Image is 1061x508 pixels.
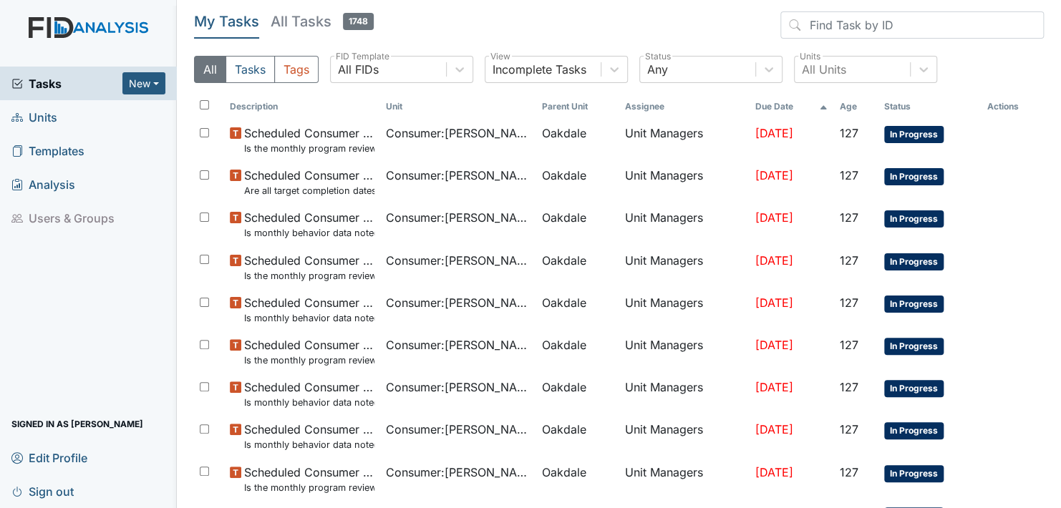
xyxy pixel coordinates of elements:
th: Toggle SortBy [750,94,834,119]
input: Toggle All Rows Selected [200,100,209,109]
span: 127 [839,210,858,225]
span: In Progress [884,168,944,185]
td: Unit Managers [619,119,750,161]
small: Is monthly behavior data noted in Q Review (programmatic reports)? [244,311,374,325]
th: Toggle SortBy [536,94,619,119]
span: [DATE] [755,168,793,182]
span: In Progress [884,380,944,397]
span: In Progress [884,422,944,439]
button: Tags [274,56,319,83]
span: In Progress [884,338,944,355]
span: Oakdale [542,421,586,438]
span: Edit Profile [11,446,87,469]
span: In Progress [884,295,944,313]
span: 127 [839,380,858,394]
span: [DATE] [755,380,793,394]
input: Find Task by ID [780,11,1044,39]
span: Oakdale [542,378,586,396]
span: [DATE] [755,338,793,352]
span: Signed in as [PERSON_NAME] [11,413,143,435]
span: Consumer : [PERSON_NAME] [386,209,530,226]
td: Unit Managers [619,458,750,500]
span: 127 [839,253,858,268]
span: Consumer : [PERSON_NAME] [386,167,530,184]
button: New [122,72,165,94]
div: Any [647,61,668,78]
span: [DATE] [755,210,793,225]
button: Tasks [226,56,275,83]
span: Scheduled Consumer Chart Review Is the monthly program review completed by the 15th of the previo... [244,252,374,283]
span: Analysis [11,173,75,195]
th: Toggle SortBy [833,94,878,119]
h5: My Tasks [194,11,259,31]
span: Consumer : [PERSON_NAME] [386,421,530,438]
span: 127 [839,295,858,310]
span: Sign out [11,480,74,502]
span: Scheduled Consumer Chart Review Is monthly behavior data noted in Q Review (programmatic reports)? [244,294,374,325]
td: Unit Managers [619,415,750,457]
span: Scheduled Consumer Chart Review Is the monthly program review completed by the 15th of the previo... [244,124,374,155]
div: All Units [802,61,846,78]
span: Scheduled Consumer Chart Review Are all target completion dates current (not expired)? [244,167,374,197]
small: Is the monthly program review completed by the 15th of the previous month? [244,481,374,494]
small: Is the monthly program review completed by the 15th of the previous month? [244,353,374,367]
a: Tasks [11,75,122,92]
th: Assignee [619,94,750,119]
th: Toggle SortBy [380,94,536,119]
span: Scheduled Consumer Chart Review Is the monthly program review completed by the 15th of the previo... [244,336,374,367]
span: 127 [839,422,858,436]
span: Oakdale [542,464,586,481]
span: Consumer : [PERSON_NAME] [386,252,530,269]
span: Scheduled Consumer Chart Review Is monthly behavior data noted in Q Review (programmatic reports)? [244,209,374,240]
small: Is monthly behavior data noted in Q Review (programmatic reports)? [244,226,374,240]
div: All FIDs [338,61,379,78]
span: [DATE] [755,465,793,479]
span: Scheduled Consumer Chart Review Is the monthly program review completed by the 15th of the previo... [244,464,374,494]
span: Oakdale [542,167,586,184]
span: [DATE] [755,126,793,140]
small: Is monthly behavior data noted in Q Review (programmatic reports)? [244,396,374,409]
span: [DATE] [755,253,793,268]
small: Is the monthly program review completed by the 15th of the previous month? [244,269,374,283]
span: Consumer : [PERSON_NAME] [386,336,530,353]
span: Scheduled Consumer Chart Review Is monthly behavior data noted in Q Review (programmatic reports)? [244,378,374,409]
span: In Progress [884,210,944,228]
span: In Progress [884,253,944,270]
th: Toggle SortBy [224,94,380,119]
span: Units [11,106,57,128]
span: Consumer : [PERSON_NAME] [386,464,530,481]
span: Consumer : [PERSON_NAME] [386,378,530,396]
small: Is the monthly program review completed by the 15th of the previous month? [244,142,374,155]
button: All [194,56,226,83]
th: Toggle SortBy [878,94,982,119]
td: Unit Managers [619,246,750,288]
span: Consumer : [PERSON_NAME] [386,294,530,311]
th: Actions [982,94,1044,119]
span: Oakdale [542,252,586,269]
small: Are all target completion dates current (not expired)? [244,184,374,197]
div: Incomplete Tasks [493,61,586,78]
span: Oakdale [542,124,586,142]
span: Oakdale [542,294,586,311]
td: Unit Managers [619,161,750,203]
span: Oakdale [542,336,586,353]
span: Oakdale [542,209,586,226]
span: [DATE] [755,295,793,310]
td: Unit Managers [619,203,750,245]
span: 127 [839,338,858,352]
span: In Progress [884,465,944,482]
small: Is monthly behavior data noted in Q Review (programmatic reports)? [244,438,374,451]
span: In Progress [884,126,944,143]
span: Templates [11,140,84,162]
div: Type filter [194,56,319,83]
span: 127 [839,168,858,182]
span: Consumer : [PERSON_NAME] [386,124,530,142]
span: 127 [839,465,858,479]
span: Scheduled Consumer Chart Review Is monthly behavior data noted in Q Review (programmatic reports)? [244,421,374,451]
td: Unit Managers [619,373,750,415]
span: 127 [839,126,858,140]
span: 1748 [343,13,374,30]
td: Unit Managers [619,331,750,373]
h5: All Tasks [271,11,374,31]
